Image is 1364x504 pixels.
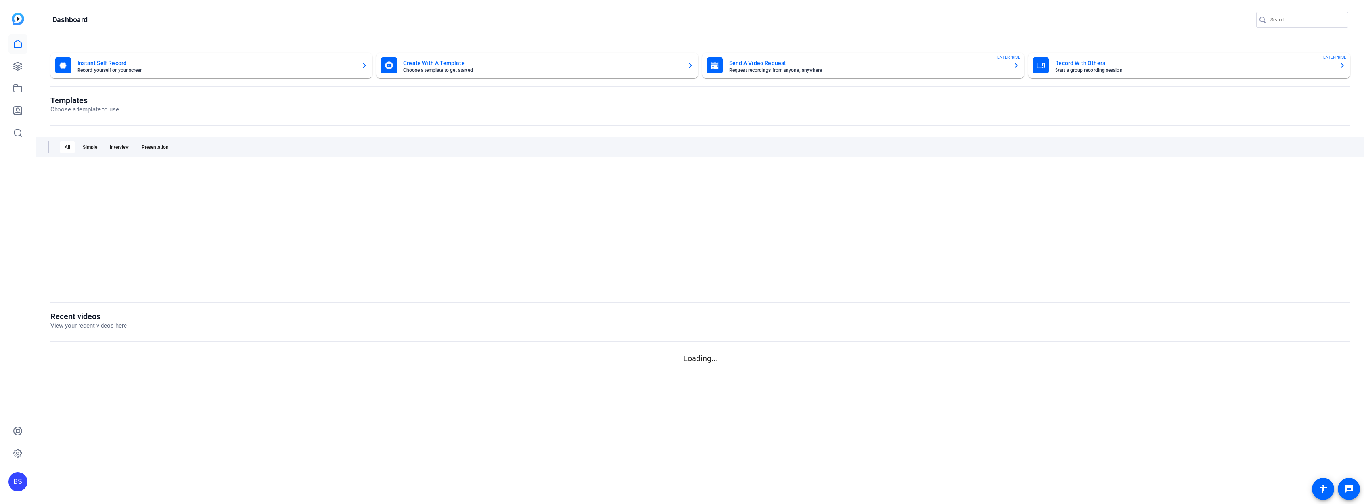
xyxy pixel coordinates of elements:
button: Send A Video RequestRequest recordings from anyone, anywhereENTERPRISE [702,53,1024,78]
span: ENTERPRISE [1323,54,1346,60]
img: blue-gradient.svg [12,13,24,25]
div: Interview [105,141,134,153]
mat-card-subtitle: Record yourself or your screen [77,68,355,73]
div: BS [8,472,27,491]
h1: Templates [50,96,119,105]
span: ENTERPRISE [997,54,1020,60]
mat-icon: message [1344,484,1354,494]
p: Loading... [50,353,1350,364]
button: Instant Self RecordRecord yourself or your screen [50,53,372,78]
mat-card-title: Record With Others [1055,58,1333,68]
mat-card-subtitle: Choose a template to get started [403,68,681,73]
button: Create With A TemplateChoose a template to get started [376,53,698,78]
div: All [60,141,75,153]
input: Search [1270,15,1342,25]
h1: Dashboard [52,15,88,25]
mat-card-title: Instant Self Record [77,58,355,68]
button: Record With OthersStart a group recording sessionENTERPRISE [1028,53,1350,78]
mat-icon: accessibility [1318,484,1328,494]
mat-card-title: Create With A Template [403,58,681,68]
p: Choose a template to use [50,105,119,114]
div: Simple [78,141,102,153]
mat-card-subtitle: Start a group recording session [1055,68,1333,73]
mat-card-subtitle: Request recordings from anyone, anywhere [729,68,1007,73]
mat-card-title: Send A Video Request [729,58,1007,68]
div: Presentation [137,141,173,153]
p: View your recent videos here [50,321,127,330]
h1: Recent videos [50,312,127,321]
